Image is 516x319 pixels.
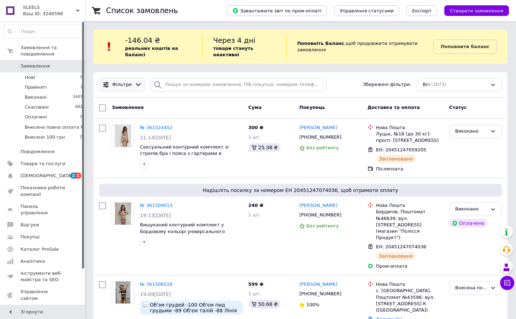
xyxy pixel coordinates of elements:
span: [PHONE_NUMBER] [299,134,341,140]
a: № 361509013 [140,203,172,208]
span: -146.04 ₴ [125,36,160,45]
img: :speech_balloon: [143,302,148,308]
span: Об'эм грудей -100 Об'єм пид грудьми -89 Об'єм талій -88 Лінія посадки трусиків -95 Об'єм сідниць-... [150,302,240,313]
div: Нова Пошта [376,124,444,131]
span: 1 [80,124,83,130]
span: Аналітика [20,258,45,265]
span: Експорт [412,8,432,13]
span: 0 [80,74,83,81]
span: Доставка та оплата [368,105,420,110]
span: Внесена повна оплата [25,124,79,130]
span: ЕН: 20451247074036 [376,244,426,249]
button: Експорт [406,5,438,16]
div: Ваш ID: 3246598 [23,11,85,17]
span: Нові [25,74,35,81]
input: Пошук за номером замовлення, ПІБ покупця, номером телефону, Email, номером накладної [151,78,327,92]
span: Без рейтингу [306,145,339,150]
div: Виконано [455,205,487,213]
span: Управління сайтом [20,289,65,301]
span: Виконані [25,94,47,100]
span: 19:13[DATE] [140,213,171,218]
a: [PERSON_NAME] [299,202,338,209]
a: Фото товару [112,281,134,304]
span: 0 [80,134,83,140]
a: [PERSON_NAME] [299,281,338,288]
span: Фільтри [112,81,132,88]
span: Без рейтингу [306,223,339,228]
a: [PERSON_NAME] [299,124,338,131]
span: Cума [248,105,262,110]
span: Товари та послуги [20,161,65,167]
span: Управління статусами [340,8,394,13]
a: № 361508518 [140,282,172,287]
span: Покупці [20,234,40,240]
span: Всі [423,81,430,88]
div: Заплановано [376,252,416,260]
span: Відгуки [20,222,39,228]
span: 1 [76,173,81,179]
span: Скасовані [25,104,49,110]
span: ЕН: 20451247059205 [376,147,426,152]
b: Поповніть Баланс [297,41,344,46]
div: Луцьк, №18 (до 30 кг): просп. [STREET_ADDRESS] [376,131,444,144]
span: 3 [80,84,83,91]
span: 599 ₴ [248,282,264,287]
div: Бердичів, Поштомат №46639: вул. [STREET_ADDRESS] (магазин "Полісся Продукт") [376,209,444,241]
span: 100% [306,302,319,307]
b: Поповнити баланс [441,44,489,49]
span: Замовлення [20,63,50,69]
span: [PHONE_NUMBER] [299,212,341,217]
h1: Список замовлень [106,6,178,15]
span: Інструменти веб-майстра та SEO [20,270,65,283]
span: Створити замовлення [450,8,503,13]
button: Завантажити звіт по пром-оплаті [227,5,327,16]
div: Заплановано [376,155,416,163]
span: Збережені фільтри: [363,81,411,88]
span: 19:09[DATE] [140,291,171,297]
span: 1 шт. [248,291,261,296]
a: Фото товару [112,202,134,225]
div: Нова Пошта [376,202,444,209]
div: Нова Пошта [376,281,444,288]
span: Через 4 дні [213,36,256,45]
div: Пром-оплата [376,263,444,269]
span: Панель управління [20,203,65,216]
img: Фото товару [115,203,131,225]
span: 21:14[DATE] [140,135,171,140]
a: Вишуканий контурний комплект у бордовому кольорі універсального розміру (XS-L) бренду SLEELS [140,222,225,240]
button: Чат з покупцем [500,276,514,290]
span: 240 ₴ [248,203,264,208]
button: Управління статусами [334,5,399,16]
b: товари стануть неактивні [213,46,253,57]
span: Оплачені [25,114,47,120]
span: Замовлення [112,105,143,110]
a: Поповнити баланс [433,40,497,54]
div: с. [GEOGRAPHIC_DATA], Поштомат №43596: вул. [STREET_ADDRESS] К ([GEOGRAPHIC_DATA]) [376,288,444,313]
span: Каталог ProSale [20,246,59,253]
div: , щоб продовжити отримувати замовлення [286,35,433,58]
img: :exclamation: [104,41,115,52]
span: Статус [449,105,467,110]
span: [PHONE_NUMBER] [299,291,341,296]
img: Фото товару [115,125,131,147]
span: 2 [70,173,76,179]
div: Післяплата [376,166,444,172]
span: Замовлення та повідомлення [20,45,85,57]
span: (3073) [431,82,446,87]
input: Пошук [4,25,83,38]
button: Створити замовлення [444,5,509,16]
span: 1 шт. [248,212,261,217]
a: Створити замовлення [437,8,509,13]
div: Оплачено [449,219,487,227]
a: Сексуальний контурний комплект зі стрепів бра і пояса з гартерами в універсальному розмірі (XS-L)... [140,144,231,169]
span: Прийняті [25,84,47,91]
a: № 361524452 [140,125,172,130]
span: Завантажити звіт по пром-оплаті [232,7,321,14]
div: Виконано [455,128,487,135]
span: 2407 [73,94,83,100]
div: 25.38 ₴ [248,143,281,152]
span: 1 шт. [248,134,261,140]
a: Фото товару [112,124,134,147]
